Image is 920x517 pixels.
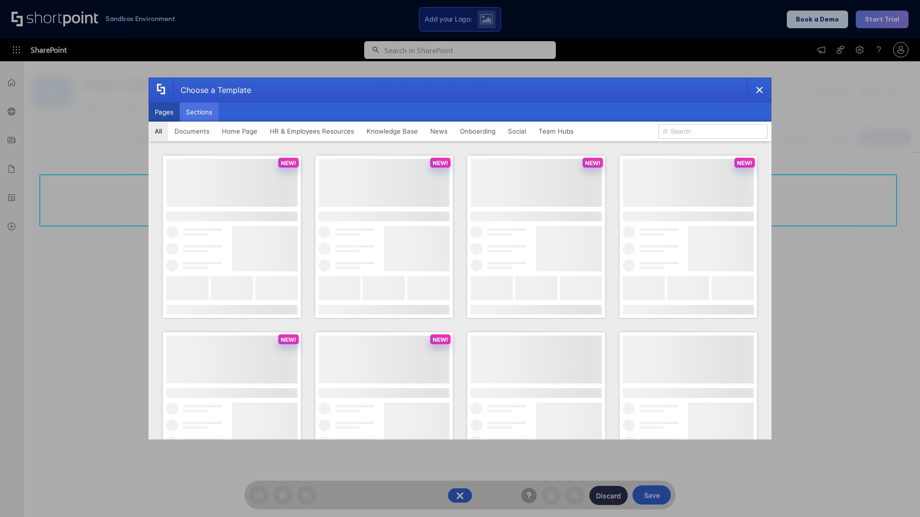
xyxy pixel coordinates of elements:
[433,336,448,343] p: NEW!
[454,122,502,141] button: Onboarding
[658,124,768,139] input: Search
[216,122,264,141] button: Home Page
[281,159,296,167] p: NEW!
[281,336,296,343] p: NEW!
[173,78,251,102] div: Choose a Template
[585,159,600,167] p: NEW!
[433,159,448,167] p: NEW!
[149,102,180,122] button: Pages
[180,102,218,122] button: Sections
[149,78,771,439] div: template selector
[264,122,360,141] button: HR & Employees Resources
[872,471,920,517] iframe: Chat Widget
[424,122,454,141] button: News
[360,122,424,141] button: Knowledge Base
[532,122,580,141] button: Team Hubs
[737,159,752,167] p: NEW!
[149,122,168,141] button: All
[168,122,216,141] button: Documents
[502,122,532,141] button: Social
